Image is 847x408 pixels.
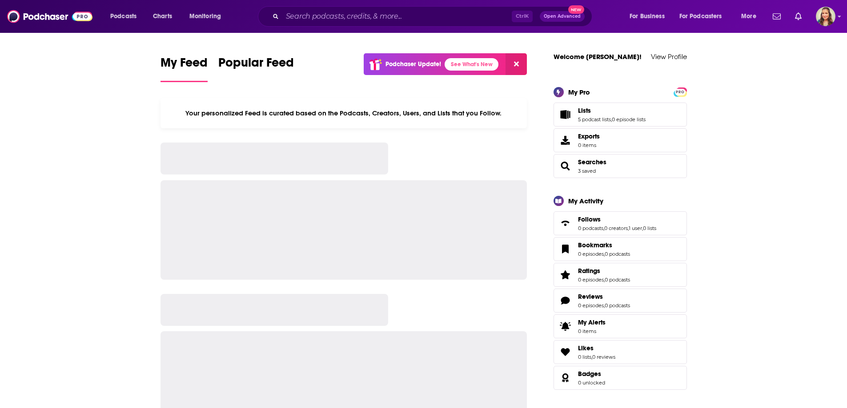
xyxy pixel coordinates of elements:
[218,55,294,75] span: Popular Feed
[568,5,584,14] span: New
[568,197,603,205] div: My Activity
[578,380,605,386] a: 0 unlocked
[578,215,656,223] a: Follows
[161,55,208,75] span: My Feed
[385,60,441,68] p: Podchaser Update!
[578,267,630,275] a: Ratings
[578,344,594,352] span: Likes
[554,366,687,390] span: Badges
[630,10,665,23] span: For Business
[554,314,687,338] a: My Alerts
[578,318,606,326] span: My Alerts
[612,116,646,123] a: 0 episode lists
[578,225,603,231] a: 0 podcasts
[147,9,177,24] a: Charts
[282,9,512,24] input: Search podcasts, credits, & more...
[557,269,574,281] a: Ratings
[110,10,136,23] span: Podcasts
[578,251,604,257] a: 0 episodes
[568,88,590,96] div: My Pro
[557,372,574,384] a: Badges
[735,9,767,24] button: open menu
[557,134,574,147] span: Exports
[554,340,687,364] span: Likes
[604,225,628,231] a: 0 creators
[578,277,604,283] a: 0 episodes
[578,293,603,301] span: Reviews
[816,7,835,26] button: Show profile menu
[554,103,687,127] span: Lists
[161,55,208,82] a: My Feed
[554,154,687,178] span: Searches
[578,370,601,378] span: Badges
[266,6,601,27] div: Search podcasts, credits, & more...
[557,320,574,333] span: My Alerts
[554,237,687,261] span: Bookmarks
[578,107,646,115] a: Lists
[104,9,148,24] button: open menu
[578,142,600,148] span: 0 items
[643,225,656,231] a: 0 lists
[679,10,722,23] span: For Podcasters
[603,225,604,231] span: ,
[674,9,735,24] button: open menu
[741,10,756,23] span: More
[445,58,498,71] a: See What's New
[592,354,615,360] a: 0 reviews
[605,277,630,283] a: 0 podcasts
[578,241,612,249] span: Bookmarks
[557,217,574,230] a: Follows
[605,302,630,309] a: 0 podcasts
[161,98,527,128] div: Your personalized Feed is curated based on the Podcasts, Creators, Users, and Lists that you Follow.
[629,225,642,231] a: 1 user
[605,251,630,257] a: 0 podcasts
[578,168,596,174] a: 3 saved
[554,289,687,313] span: Reviews
[554,52,642,61] a: Welcome [PERSON_NAME]!
[578,344,615,352] a: Likes
[651,52,687,61] a: View Profile
[544,14,581,19] span: Open Advanced
[578,293,630,301] a: Reviews
[816,7,835,26] img: User Profile
[578,116,611,123] a: 5 podcast lists
[218,55,294,82] a: Popular Feed
[557,108,574,121] a: Lists
[769,9,784,24] a: Show notifications dropdown
[183,9,233,24] button: open menu
[557,294,574,307] a: Reviews
[578,302,604,309] a: 0 episodes
[578,158,606,166] a: Searches
[675,88,686,95] a: PRO
[578,215,601,223] span: Follows
[578,241,630,249] a: Bookmarks
[557,346,574,358] a: Likes
[7,8,92,25] img: Podchaser - Follow, Share and Rate Podcasts
[189,10,221,23] span: Monitoring
[554,263,687,287] span: Ratings
[578,132,600,140] span: Exports
[578,107,591,115] span: Lists
[578,328,606,334] span: 0 items
[557,160,574,172] a: Searches
[578,370,605,378] a: Badges
[540,11,585,22] button: Open AdvancedNew
[512,11,533,22] span: Ctrl K
[642,225,643,231] span: ,
[591,354,592,360] span: ,
[623,9,676,24] button: open menu
[554,128,687,152] a: Exports
[578,267,600,275] span: Ratings
[816,7,835,26] span: Logged in as adriana.guzman
[153,10,172,23] span: Charts
[611,116,612,123] span: ,
[675,89,686,95] span: PRO
[791,9,805,24] a: Show notifications dropdown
